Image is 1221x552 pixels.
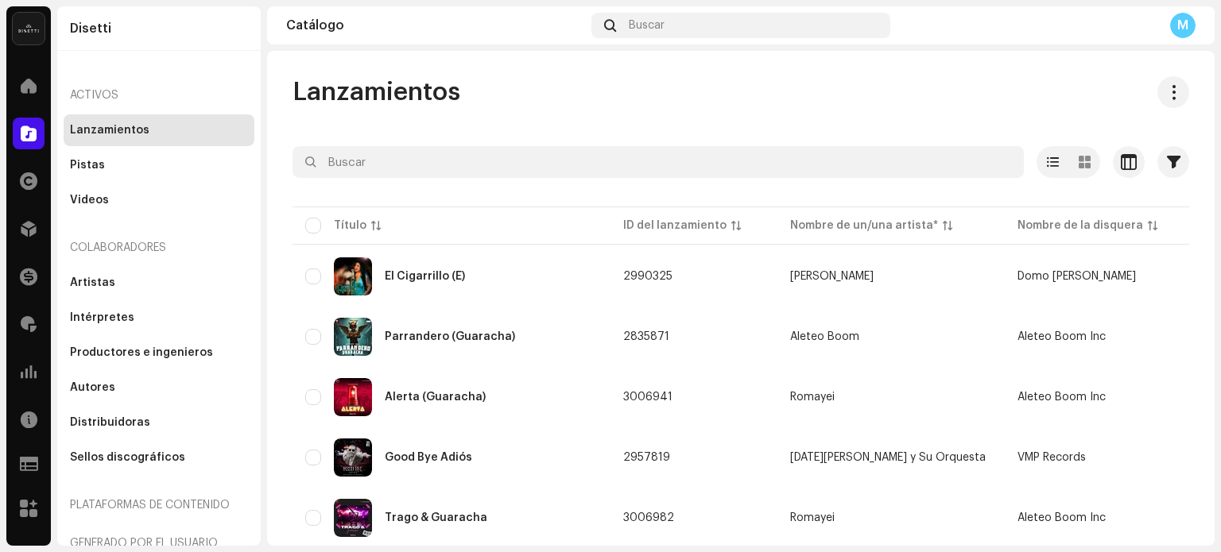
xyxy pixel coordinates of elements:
span: Romayei [790,392,992,403]
div: M [1170,13,1196,38]
re-m-nav-item: Sellos discográficos [64,442,254,473]
div: Lanzamientos [70,124,149,137]
div: Distribuidoras [70,416,150,429]
span: 2835871 [623,331,669,342]
div: Aleteo Boom [790,331,859,342]
span: Aleteo Boom Inc [1017,331,1106,342]
span: Aleteo Boom Inc [1017,512,1106,523]
div: Sellos discográficos [70,451,185,464]
span: Aleteo Boom [790,331,992,342]
div: Trago & Guaracha [385,512,487,523]
div: Artistas [70,276,115,289]
re-a-nav-header: Colaboradores [64,229,254,267]
re-m-nav-item: Productores e ingenieros [64,337,254,369]
span: 2957819 [623,452,670,463]
span: Domo Urbano [1017,271,1136,282]
input: Buscar [293,146,1024,178]
re-m-nav-item: Lanzamientos [64,114,254,146]
re-m-nav-item: Intérpretes [64,302,254,334]
div: Título [334,218,366,234]
span: Aleteo Boom Inc [1017,392,1106,403]
div: Nombre de la disquera [1017,218,1143,234]
div: [DATE][PERSON_NAME] y Su Orquesta [790,452,986,463]
span: VMP Records [1017,452,1086,463]
img: 28b6189e-10dd-4c95-ab0e-154f9b4467a5 [334,438,372,477]
img: 02a7c2d3-3c89-4098-b12f-2ff2945c95ee [13,13,45,44]
div: Productores e ingenieros [70,346,213,359]
div: Alerta (Guaracha) [385,392,486,403]
img: 35faa864-57eb-4adc-a46f-ce086f442ec8 [334,378,372,416]
span: 2990325 [623,271,673,282]
re-m-nav-item: Pistas [64,149,254,181]
span: Mafe Cardona [790,271,992,282]
div: Autores [70,381,115,394]
span: Romayei [790,512,992,523]
span: 3006941 [623,392,673,403]
div: Good Bye Adiós [385,452,472,463]
div: Pistas [70,159,105,172]
re-m-nav-item: Videos [64,184,254,216]
img: 0fc072b8-c4bf-4e63-90b3-5b45140c06a7 [334,318,372,356]
img: a3d94e90-0156-486c-839e-ad77b41e3351 [334,499,372,537]
div: El Cigarrillo (E) [385,271,465,282]
img: 00cd3707-2aca-4341-91b5-718c0338a4ba [334,257,372,295]
div: Nombre de un/una artista* [790,218,938,234]
span: Noel Vargas y Su Orquesta [790,452,992,463]
re-m-nav-item: Distribuidoras [64,407,254,438]
div: Catálogo [286,19,585,32]
div: ID del lanzamiento [623,218,727,234]
span: Lanzamientos [293,76,460,108]
div: [PERSON_NAME] [790,271,874,282]
re-a-nav-header: Activos [64,76,254,114]
div: Romayei [790,512,835,523]
re-m-nav-item: Artistas [64,267,254,299]
div: Intérpretes [70,311,134,324]
span: 3006982 [623,512,674,523]
span: Buscar [629,19,665,32]
div: Romayei [790,392,835,403]
div: Parrandero (Guaracha) [385,331,515,342]
re-m-nav-item: Autores [64,372,254,403]
div: Videos [70,194,109,207]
